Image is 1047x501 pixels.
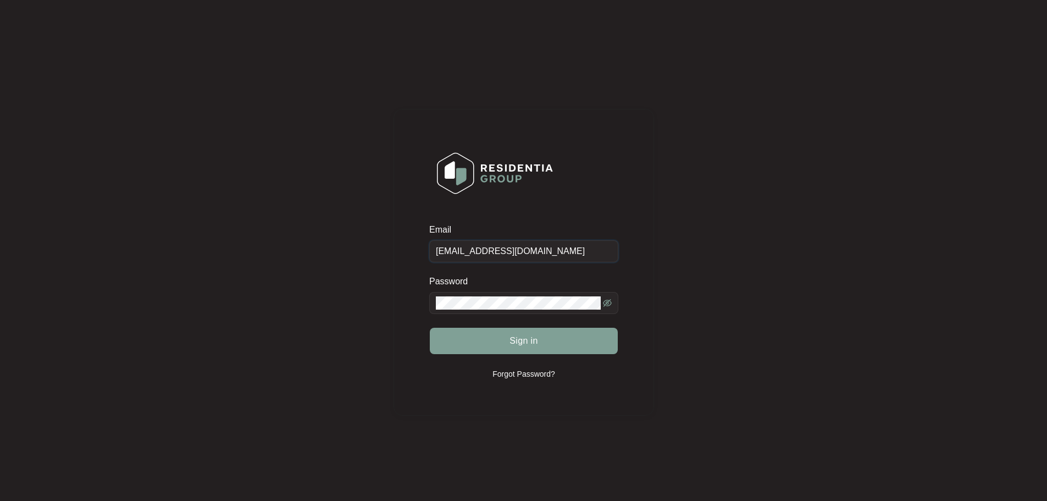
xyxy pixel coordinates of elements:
[430,328,618,354] button: Sign in
[430,145,560,201] img: Login Logo
[509,334,538,348] span: Sign in
[429,276,476,287] label: Password
[429,240,618,262] input: Email
[492,368,555,379] p: Forgot Password?
[603,299,612,307] span: eye-invisible
[429,224,459,235] label: Email
[436,296,601,310] input: Password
